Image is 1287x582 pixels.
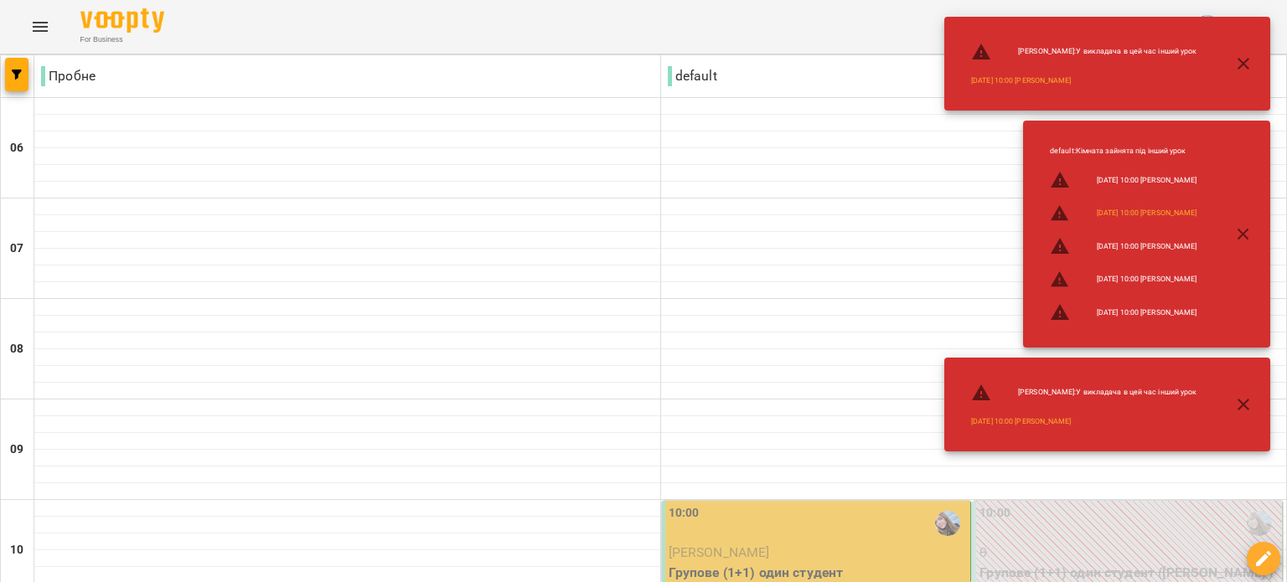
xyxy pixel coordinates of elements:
[10,340,23,358] h6: 08
[958,376,1210,409] li: [PERSON_NAME] : У викладача в цей час інший урок
[80,8,164,33] img: Voopty Logo
[979,504,1010,523] label: 10:00
[41,66,96,86] p: Пробне
[10,541,23,559] h6: 10
[1036,296,1210,329] li: [DATE] 10:00 [PERSON_NAME]
[20,7,60,47] button: Menu
[1097,208,1197,219] a: [DATE] 10:00 [PERSON_NAME]
[80,34,164,45] span: For Business
[1036,263,1210,296] li: [DATE] 10:00 [PERSON_NAME]
[1247,511,1272,536] img: Крівенчук Анастасія Ігорівна
[971,416,1071,427] a: [DATE] 10:00 [PERSON_NAME]
[935,511,960,536] img: Крівенчук Анастасія Ігорівна
[10,139,23,157] h6: 06
[1036,139,1210,163] li: default : Кімната зайнята під інший урок
[669,544,770,560] span: [PERSON_NAME]
[958,35,1210,69] li: [PERSON_NAME] : У викладача в цей час інший урок
[668,66,717,86] p: default
[979,543,1279,563] p: 0
[669,504,700,523] label: 10:00
[1036,229,1210,263] li: [DATE] 10:00 [PERSON_NAME]
[10,440,23,459] h6: 09
[1036,163,1210,197] li: [DATE] 10:00 [PERSON_NAME]
[10,239,23,258] h6: 07
[971,75,1071,86] a: [DATE] 10:00 [PERSON_NAME]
